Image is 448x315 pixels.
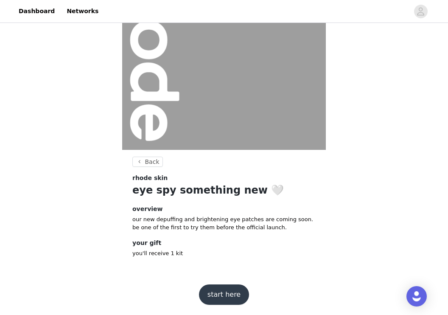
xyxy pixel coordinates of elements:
a: Networks [62,2,104,21]
div: Open Intercom Messenger [406,286,427,307]
button: Back [132,157,163,167]
h1: eye spy something new 🤍 [132,183,316,198]
a: Dashboard [14,2,60,21]
p: our new depuffing and brightening eye patches are coming soon. be one of the first to try them be... [132,215,316,232]
h4: overview [132,205,316,214]
h4: your gift [132,239,316,247]
div: avatar [417,5,425,18]
span: rhode skin [132,174,168,183]
p: you'll receive 1 kit [132,249,316,258]
button: start here [199,284,249,305]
